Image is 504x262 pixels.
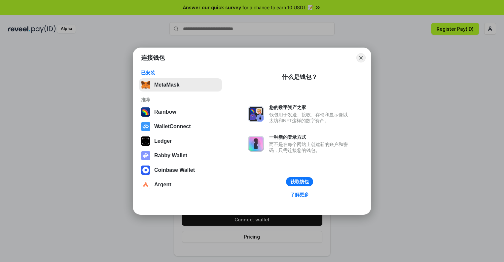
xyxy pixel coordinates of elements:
div: Rainbow [154,109,176,115]
h1: 连接钱包 [141,54,165,62]
button: Ledger [139,134,222,148]
img: svg+xml,%3Csvg%20width%3D%22120%22%20height%3D%22120%22%20viewBox%3D%220%200%20120%20120%22%20fil... [141,107,150,117]
button: WalletConnect [139,120,222,133]
div: Coinbase Wallet [154,167,195,173]
div: Argent [154,182,171,188]
img: svg+xml,%3Csvg%20fill%3D%22none%22%20height%3D%2233%22%20viewBox%3D%220%200%2035%2033%22%20width%... [141,80,150,90]
div: 一种新的登录方式 [269,134,351,140]
img: svg+xml,%3Csvg%20xmlns%3D%22http%3A%2F%2Fwww.w3.org%2F2000%2Fsvg%22%20fill%3D%22none%22%20viewBox... [141,151,150,160]
button: Rabby Wallet [139,149,222,162]
img: svg+xml,%3Csvg%20width%3D%2228%22%20height%3D%2228%22%20viewBox%3D%220%200%2028%2028%22%20fill%3D... [141,166,150,175]
a: 了解更多 [286,190,313,199]
button: 获取钱包 [286,177,313,186]
div: 钱包用于发送、接收、存储和显示像以太坊和NFT这样的数字资产。 [269,112,351,124]
button: Rainbow [139,105,222,119]
div: 了解更多 [290,192,309,198]
div: Rabby Wallet [154,153,187,159]
div: 而不是在每个网站上创建新的账户和密码，只需连接您的钱包。 [269,141,351,153]
button: Argent [139,178,222,191]
div: 推荐 [141,97,220,103]
button: MetaMask [139,78,222,92]
img: svg+xml,%3Csvg%20xmlns%3D%22http%3A%2F%2Fwww.w3.org%2F2000%2Fsvg%22%20fill%3D%22none%22%20viewBox... [248,136,264,152]
div: 什么是钱包？ [282,73,317,81]
img: svg+xml,%3Csvg%20xmlns%3D%22http%3A%2F%2Fwww.w3.org%2F2000%2Fsvg%22%20width%3D%2228%22%20height%3... [141,136,150,146]
div: Ledger [154,138,172,144]
div: 已安装 [141,70,220,76]
div: 您的数字资产之家 [269,104,351,110]
div: 获取钱包 [290,179,309,185]
div: MetaMask [154,82,179,88]
img: svg+xml,%3Csvg%20width%3D%2228%22%20height%3D%2228%22%20viewBox%3D%220%200%2028%2028%22%20fill%3D... [141,180,150,189]
img: svg+xml,%3Csvg%20width%3D%2228%22%20height%3D%2228%22%20viewBox%3D%220%200%2028%2028%22%20fill%3D... [141,122,150,131]
div: WalletConnect [154,124,191,130]
img: svg+xml,%3Csvg%20xmlns%3D%22http%3A%2F%2Fwww.w3.org%2F2000%2Fsvg%22%20fill%3D%22none%22%20viewBox... [248,106,264,122]
button: Close [356,53,366,62]
button: Coinbase Wallet [139,164,222,177]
